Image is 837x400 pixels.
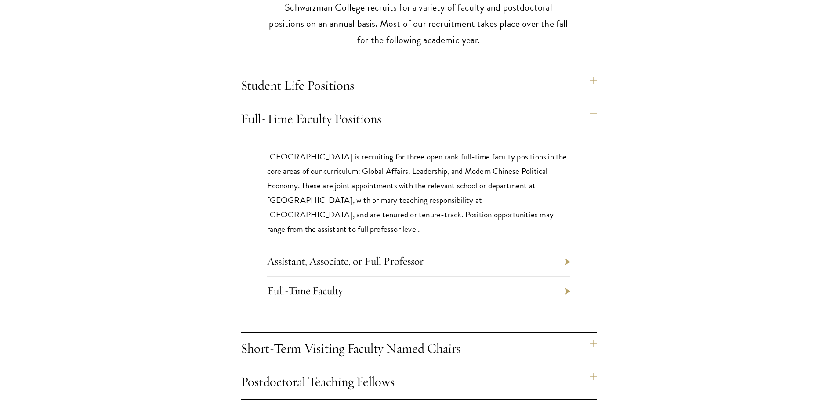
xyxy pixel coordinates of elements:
h4: Postdoctoral Teaching Fellows [241,366,597,399]
h4: Short-Term Visiting Faculty Named Chairs [241,333,597,366]
p: [GEOGRAPHIC_DATA] is recruiting for three open rank full-time faculty positions in the core areas... [267,149,570,236]
a: Full-Time Faculty [267,284,343,297]
a: Assistant, Associate, or Full Professor [267,254,424,268]
h4: Full-Time Faculty Positions [241,103,597,136]
h4: Student Life Positions [241,70,597,103]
